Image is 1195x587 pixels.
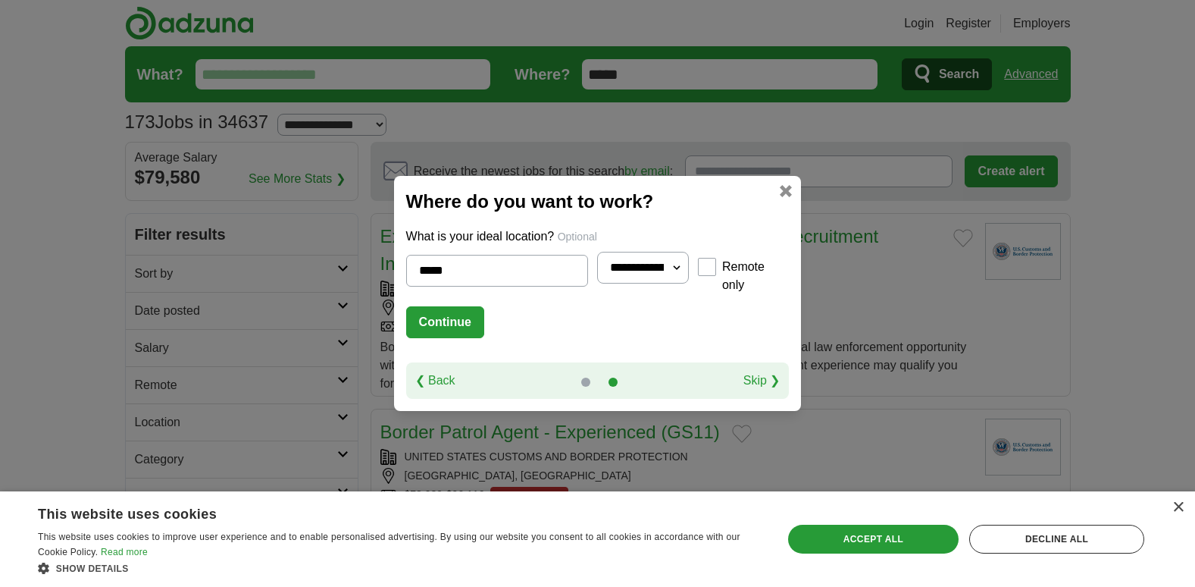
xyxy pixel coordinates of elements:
[406,228,790,246] p: What is your ideal location?
[56,563,129,574] span: Show details
[406,306,484,338] button: Continue
[1172,502,1184,513] div: Close
[38,501,723,523] div: This website uses cookies
[969,525,1144,554] div: Decline all
[743,372,781,390] a: Skip ❯
[101,547,148,557] a: Read more, opens a new window
[722,258,789,294] label: Remote only
[38,560,761,576] div: Show details
[788,525,959,554] div: Accept all
[38,532,740,557] span: This website uses cookies to improve user experience and to enable personalised advertising. By u...
[406,188,790,215] h2: Where do you want to work?
[415,372,455,390] a: ❮ Back
[558,231,597,243] span: Optional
